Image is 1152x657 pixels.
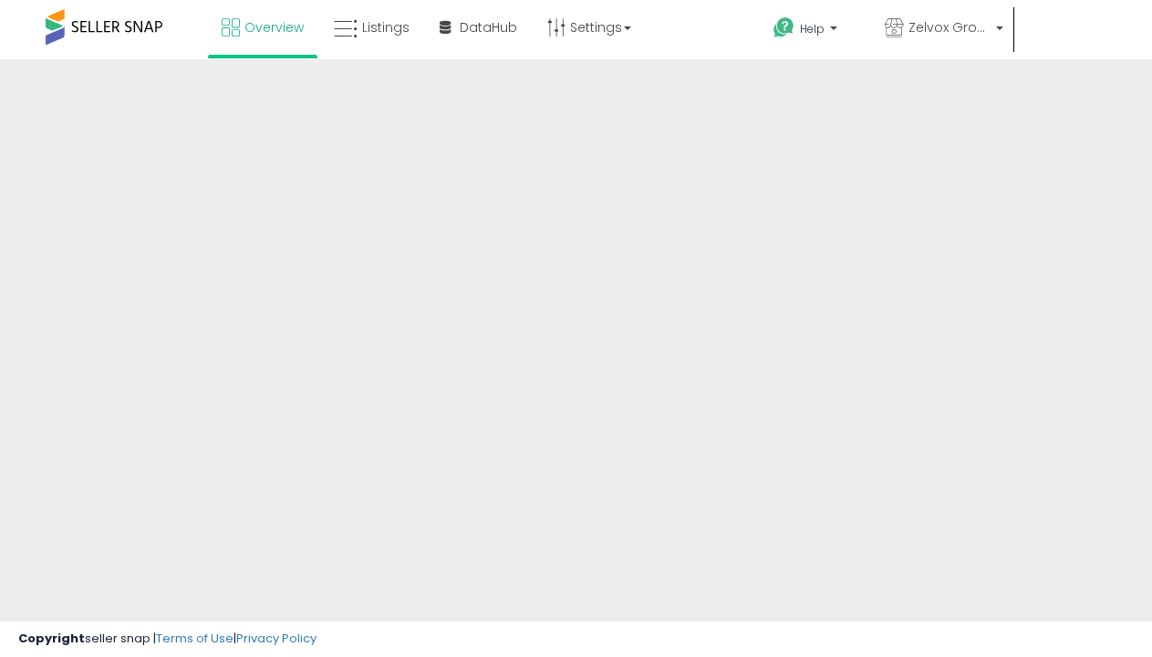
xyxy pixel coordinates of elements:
a: Privacy Policy [236,630,317,647]
span: Overview [244,18,304,36]
span: Listings [362,18,410,36]
span: DataHub [460,18,517,36]
span: Zelvox Group LLC [908,18,991,36]
i: Get Help [773,16,795,39]
a: Help [759,3,868,59]
span: Help [800,21,825,36]
strong: Copyright [18,630,85,647]
div: seller snap | | [18,631,317,648]
a: Terms of Use [156,630,234,647]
